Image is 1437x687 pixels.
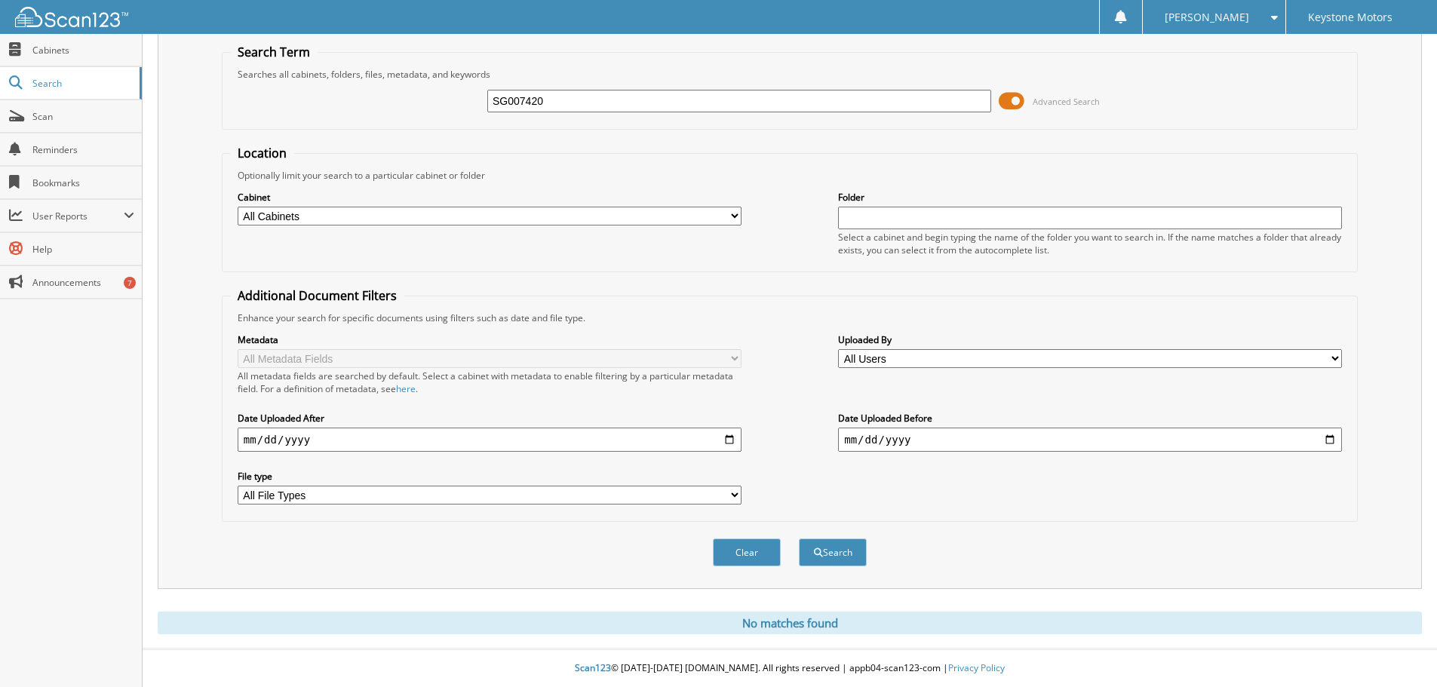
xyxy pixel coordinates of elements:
label: Uploaded By [838,333,1342,346]
span: Cabinets [32,44,134,57]
div: Searches all cabinets, folders, files, metadata, and keywords [230,68,1349,81]
div: All metadata fields are searched by default. Select a cabinet with metadata to enable filtering b... [238,370,742,395]
div: 7 [124,277,136,289]
a: Privacy Policy [948,661,1005,674]
span: Search [32,77,132,90]
span: User Reports [32,210,124,222]
span: Announcements [32,276,134,289]
span: Scan123 [575,661,611,674]
label: Folder [838,191,1342,204]
div: Enhance your search for specific documents using filters such as date and file type. [230,311,1349,324]
input: start [238,428,742,452]
span: Advanced Search [1033,96,1100,107]
legend: Location [230,145,294,161]
label: Date Uploaded Before [838,412,1342,425]
label: Metadata [238,333,742,346]
div: No matches found [158,612,1422,634]
span: Bookmarks [32,176,134,189]
label: Cabinet [238,191,742,204]
label: File type [238,470,742,483]
label: Date Uploaded After [238,412,742,425]
button: Clear [713,538,781,566]
img: scan123-logo-white.svg [15,7,128,27]
span: Help [32,243,134,256]
legend: Search Term [230,44,318,60]
div: Optionally limit your search to a particular cabinet or folder [230,169,1349,182]
span: Reminders [32,143,134,156]
span: Scan [32,110,134,123]
span: [PERSON_NAME] [1165,13,1249,22]
div: © [DATE]-[DATE] [DOMAIN_NAME]. All rights reserved | appb04-scan123-com | [143,650,1437,687]
input: end [838,428,1342,452]
legend: Additional Document Filters [230,287,404,304]
span: Keystone Motors [1308,13,1392,22]
div: Select a cabinet and begin typing the name of the folder you want to search in. If the name match... [838,231,1342,256]
a: here [396,382,416,395]
button: Search [799,538,867,566]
